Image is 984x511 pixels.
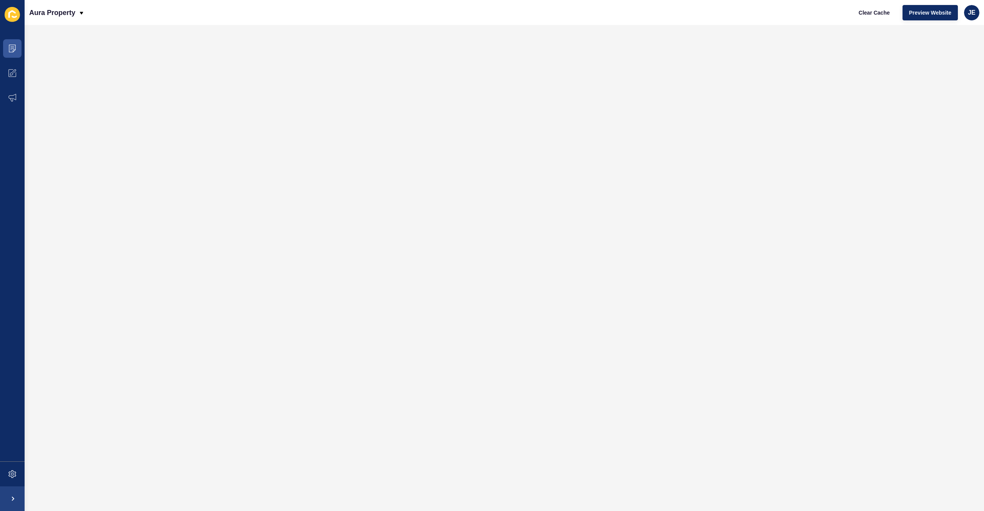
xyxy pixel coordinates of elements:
[859,9,890,17] span: Clear Cache
[968,9,976,17] span: JE
[852,5,896,20] button: Clear Cache
[903,5,958,20] button: Preview Website
[909,9,951,17] span: Preview Website
[29,3,75,22] p: Aura Property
